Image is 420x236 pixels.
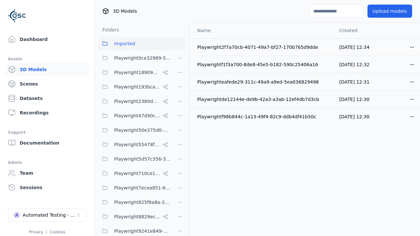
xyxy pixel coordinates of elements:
div: Admin [8,159,86,167]
span: | [46,230,47,234]
div: Automated Testing - Playwright [23,212,76,218]
span: Playwright5d57c356-39f7-47ed-9ab9-d0409ac6cddc [114,155,171,163]
div: Playwrightde12144e-de9b-42a3-a3ab-12ef4db7d3cb [197,96,329,103]
button: Playwright2380d3f5-cebf-494e-b965-66be4d67505e [98,95,171,108]
span: Playwright7ecea851-649a-419a-985e-fcff41a98b20 [114,184,171,192]
a: Cookies [50,230,65,234]
th: Name [189,23,334,38]
button: Playwright55478f86-28dc-49b8-8d1f-c7b13b14578c [98,138,171,151]
button: Playwright7ecea851-649a-419a-985e-fcff41a98b20 [98,181,171,194]
a: Privacy [29,230,43,234]
button: Upload models [367,5,412,18]
span: Playwright8829ec83-5e68-4376-b984-049061a310ed [114,213,160,221]
button: Playwright193bca0e-57fa-418d-8ea9-45122e711dc7 [98,80,171,93]
span: Playwright193bca0e-57fa-418d-8ea9-45122e711dc7 [114,83,160,91]
span: [DATE] 12:30 [339,114,369,119]
button: Playwright50e375d0-6f38-48a7-96e0-b0dcfa24b72f [98,124,171,137]
div: Playwright2f7a70cb-4071-49a7-bf27-170b765d9dde [197,44,329,50]
a: Scenes [5,77,89,90]
h3: Folders [98,27,119,33]
span: Playwright710ce123-85fd-4f8c-9759-23c3308d8830 [114,169,160,177]
button: Playwright18909032-8d07-45c5-9c81-9eec75d0b16b [98,66,171,79]
span: [DATE] 12:30 [339,97,369,102]
div: Playwrightf98b844c-1a13-49f4-82c9-ddb4df41b50c [197,113,329,120]
a: Team [5,167,89,180]
th: Created [334,23,378,38]
span: Playwright825f6a8a-2a7a-425c-94f7-650318982f69 [114,198,171,206]
a: Documentation [5,136,89,149]
a: 3D Models [5,63,89,76]
span: Playwright9241e849-7ba1-474f-9275-02cfa81d37fc [114,227,171,235]
button: Imported [98,37,185,50]
span: [DATE] 12:34 [339,45,369,50]
span: Playwright55478f86-28dc-49b8-8d1f-c7b13b14578c [114,141,160,148]
div: Support [8,128,86,136]
button: Playwright5d57c356-39f7-47ed-9ab9-d0409ac6cddc [98,152,171,166]
button: Playwright0ce32989-52d0-45cf-b5b9-59d5033d313a [98,51,171,65]
button: Playwright8829ec83-5e68-4376-b984-049061a310ed [98,210,171,223]
a: Sessions [5,181,89,194]
button: Playwright47d90cf2-c635-4353-ba3b-5d4538945666 [98,109,171,122]
span: [DATE] 12:31 [339,79,369,85]
button: Select a workspace [8,208,87,222]
a: Recordings [5,106,89,119]
span: 3D Models [113,8,137,14]
div: Playwrightf1f3a700-8de8-45e5-b182-590c25406a16 [197,61,329,68]
span: Playwright50e375d0-6f38-48a7-96e0-b0dcfa24b72f [114,126,171,134]
span: Playwright18909032-8d07-45c5-9c81-9eec75d0b16b [114,69,160,76]
span: Playwright47d90cf2-c635-4353-ba3b-5d4538945666 [114,112,160,120]
span: Playwright0ce32989-52d0-45cf-b5b9-59d5033d313a [114,54,171,62]
img: Logo [8,7,26,25]
span: Playwright2380d3f5-cebf-494e-b965-66be4d67505e [114,97,160,105]
span: Imported [114,40,135,48]
button: Playwright825f6a8a-2a7a-425c-94f7-650318982f69 [98,196,171,209]
button: Playwright710ce123-85fd-4f8c-9759-23c3308d8830 [98,167,171,180]
div: Playwrighteafede29-311c-49a9-a9ed-5ea036829498 [197,79,329,85]
a: Datasets [5,92,89,105]
div: A [13,212,20,218]
a: Dashboard [5,33,89,46]
div: Assets [8,55,86,63]
span: [DATE] 12:32 [339,62,369,67]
